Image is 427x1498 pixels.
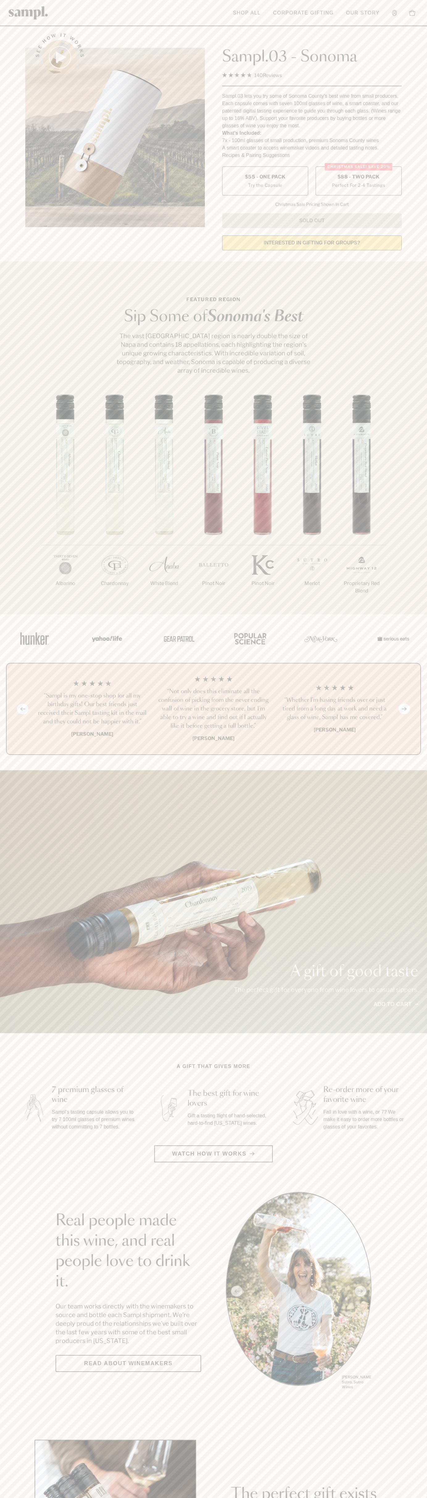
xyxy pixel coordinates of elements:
h3: “Whether I'm having friends over or just tired from a long day at work and need a glass of wine, ... [279,696,390,722]
b: [PERSON_NAME] [71,731,113,737]
img: Sampl logo [9,6,48,19]
p: Fall in love with a wine, or 7? We make it easy to order more bottles or glasses of your favorites. [323,1108,407,1131]
ul: carousel [226,1192,371,1390]
li: A smart coaster to access winemaker videos and detailed tasting notes. [222,144,402,152]
p: Albarino [41,580,90,587]
li: 7x - 100ml glasses of small production, premium Sonoma County wines [222,137,402,144]
p: Featured Region [115,296,312,303]
button: Next slide [399,704,410,714]
div: slide 1 [226,1192,371,1390]
div: Sampl.03 lets you try some of Sonoma County's best wine from small producers. Each capsule comes ... [222,92,402,129]
button: Watch how it works [154,1145,273,1162]
span: Reviews [263,72,282,78]
a: Add to cart [373,1000,418,1009]
h3: The best gift for wine lovers [188,1089,272,1108]
p: The perfect gift for everyone from wine lovers to casual sippers. [234,985,418,994]
img: Artboard_6_04f9a106-072f-468a-bdd7-f11783b05722_x450.png [88,625,125,652]
a: Corporate Gifting [270,6,337,20]
span: $55 - One Pack [245,174,286,180]
li: 4 / 7 [189,395,238,607]
strong: What’s Included: [222,130,261,136]
span: $88 - Two Pack [338,174,380,180]
div: 140Reviews [222,71,282,80]
b: [PERSON_NAME] [193,735,234,741]
p: Pinot Noir [238,580,288,587]
button: See how it works [43,40,77,75]
a: Our Story [343,6,383,20]
h3: 7 premium glasses of wine [52,1085,136,1105]
p: A gift of good taste [234,964,418,979]
li: 3 / 4 [279,676,390,742]
li: 5 / 7 [238,395,288,607]
p: Chardonnay [90,580,139,587]
img: Artboard_4_28b4d326-c26e-48f9-9c80-911f17d6414e_x450.png [231,625,268,652]
li: Recipes & Pairing Suggestions [222,152,402,159]
h2: Sip Some of [115,309,312,324]
p: Pinot Noir [189,580,238,587]
p: Gift a tasting flight of hand-selected, hard-to-find [US_STATE] wines. [188,1112,272,1127]
small: Perfect For 2-4 Tastings [332,182,385,188]
img: Artboard_5_7fdae55a-36fd-43f7-8bfd-f74a06a2878e_x450.png [159,625,196,652]
p: Sampl's tasting capsule allows you to try 7 100ml glasses of premium wines without committing to ... [52,1108,136,1131]
span: 140 [254,72,263,78]
p: The vast [GEOGRAPHIC_DATA] region is nearly double the size of Napa and contains 18 appellations,... [115,332,312,375]
img: Artboard_3_0b291449-6e8c-4d07-b2c2-3f3601a19cd1_x450.png [302,625,339,652]
img: Sampl.03 - Sonoma [25,48,205,227]
img: Artboard_7_5b34974b-f019-449e-91fb-745f8d0877ee_x450.png [374,625,411,652]
h2: Real people made this wine, and real people love to drink it. [56,1211,201,1292]
li: 7 / 7 [337,395,386,614]
h3: Re-order more of your favorite wine [323,1085,407,1105]
button: Previous slide [17,704,28,714]
p: [PERSON_NAME] Sutro, Sutro Wines [342,1375,371,1390]
p: Our team works directly with the winemakers to source and bottle each Sampl shipment. We’re deepl... [56,1302,201,1345]
li: 1 / 7 [41,395,90,607]
li: 6 / 7 [288,395,337,607]
p: Proprietary Red Blend [337,580,386,595]
p: Merlot [288,580,337,587]
p: White Blend [139,580,189,587]
h3: “Not only does this eliminate all the confusion of picking from the never ending wall of wine in ... [158,687,269,731]
button: Sold Out [222,213,402,228]
li: 2 / 4 [158,676,269,742]
img: Artboard_1_c8cd28af-0030-4af1-819c-248e302c7f06_x450.png [16,625,53,652]
h1: Sampl.03 - Sonoma [222,48,402,66]
a: interested in gifting for groups? [222,235,402,250]
em: Sonoma's Best [207,309,303,324]
b: [PERSON_NAME] [314,727,356,733]
small: Try the Capsule [248,182,282,188]
li: 1 / 4 [37,676,148,742]
h3: “Sampl is my one-stop shop for all my birthday gifts! Our best friends just received their Sampl ... [37,692,148,726]
li: Christmas Sale Pricing Shown In Cart [272,202,352,207]
a: Shop All [230,6,264,20]
li: 3 / 7 [139,395,189,607]
h2: A gift that gives more [177,1063,251,1070]
div: Christmas SALE! Save 20% [325,163,392,170]
a: Read about Winemakers [56,1355,201,1372]
li: 2 / 7 [90,395,139,607]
